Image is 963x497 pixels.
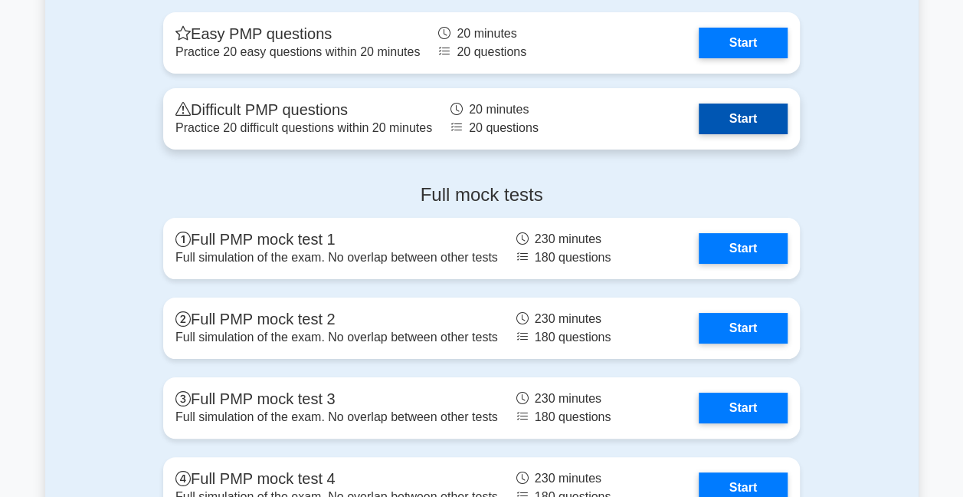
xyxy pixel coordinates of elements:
[699,104,788,134] a: Start
[163,184,800,206] h4: Full mock tests
[699,28,788,58] a: Start
[699,233,788,264] a: Start
[699,393,788,423] a: Start
[699,313,788,344] a: Start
